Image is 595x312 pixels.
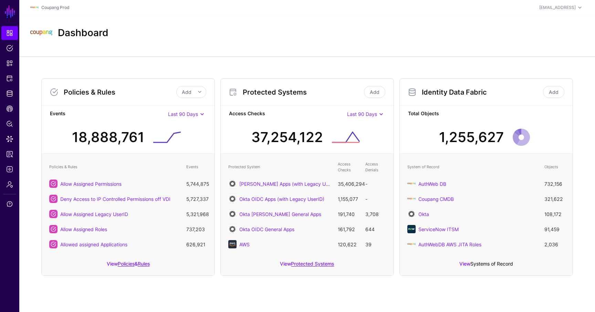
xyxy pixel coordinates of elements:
img: svg+xml;base64,PHN2ZyB3aWR0aD0iNjQiIGhlaWdodD0iNjQiIHZpZXdCb3g9IjAgMCA2NCA2NCIgZmlsbD0ibm9uZSIgeG... [228,195,237,203]
strong: Events [50,110,168,118]
h3: Protected Systems [243,88,363,96]
a: Admin [1,177,18,191]
a: Data Lens [1,132,18,146]
a: AuthWebDB AWS JITA Roles [418,241,481,247]
h3: Policies & Rules [64,88,176,96]
a: Rules [138,261,150,267]
div: 18,888,761 [72,127,144,148]
td: 120,622 [334,237,362,252]
img: svg+xml;base64,PHN2ZyBpZD0iTG9nbyIgeG1sbnM9Imh0dHA6Ly93d3cudzMub3JnLzIwMDAvc3ZnIiB3aWR0aD0iMTIxLj... [30,22,52,44]
a: Dashboard [1,26,18,40]
div: 1,255,627 [439,127,504,148]
a: Okta [PERSON_NAME] General Apps [239,211,321,217]
a: Deny Access to IP Controlled Permissions off VDI [60,196,170,202]
a: Systems of Record [470,261,513,267]
span: Reports [6,151,13,158]
td: 321,622 [541,191,568,206]
a: Allowed assigned Applications [60,241,127,247]
td: 1,155,077 [334,191,362,206]
td: 5,321,968 [183,206,210,222]
span: Identity Data Fabric [6,90,13,97]
a: CAEP Hub [1,102,18,116]
td: 39 [362,237,389,252]
a: Snippets [1,56,18,70]
strong: Total Objects [408,110,564,118]
td: - [362,176,389,191]
a: ServiceNow ITSM [418,226,459,232]
span: Last 90 Days [347,111,377,117]
th: Objects [541,158,568,176]
h3: Identity Data Fabric [422,88,542,96]
th: System of Record [404,158,541,176]
span: Protected Systems [6,75,13,82]
td: 737,203 [183,222,210,237]
span: Policy Lens [6,120,13,127]
span: Logs [6,166,13,173]
strong: Access Checks [229,110,347,118]
h2: Dashboard [58,27,108,39]
div: View & [42,256,215,276]
td: 161,792 [334,222,362,237]
span: Snippets [6,60,13,67]
th: Events [183,158,210,176]
img: svg+xml;base64,PHN2ZyB3aWR0aD0iNjQiIGhlaWdodD0iNjQiIHZpZXdCb3g9IjAgMCA2NCA2NCIgZmlsbD0ibm9uZSIgeG... [228,225,237,233]
a: Okta [418,211,429,217]
div: 37,254,122 [251,127,323,148]
img: svg+xml;base64,PHN2ZyBpZD0iTG9nbyIgeG1sbnM9Imh0dHA6Ly93d3cudzMub3JnLzIwMDAvc3ZnIiB3aWR0aD0iMTIxLj... [407,180,416,188]
a: Add [543,86,564,98]
img: svg+xml;base64,PHN2ZyBpZD0iTG9nbyIgeG1sbnM9Imh0dHA6Ly93d3cudzMub3JnLzIwMDAvc3ZnIiB3aWR0aD0iMTIxLj... [407,195,416,203]
img: svg+xml;base64,PHN2ZyB3aWR0aD0iNjQiIGhlaWdodD0iNjQiIHZpZXdCb3g9IjAgMCA2NCA2NCIgZmlsbD0ibm9uZSIgeG... [228,210,237,218]
div: View [400,256,573,276]
a: Allow Assigned Legacy UserID [60,211,128,217]
a: AuthWeb DB [418,181,446,187]
td: - [362,191,389,206]
th: Access Checks [334,158,362,176]
a: Identity Data Fabric [1,87,18,100]
td: 35,406,294 [334,176,362,191]
img: svg+xml;base64,PHN2ZyB3aWR0aD0iNjQiIGhlaWdodD0iNjQiIHZpZXdCb3g9IjAgMCA2NCA2NCIgZmlsbD0ibm9uZSIgeG... [407,210,416,218]
a: Protected Systems [291,261,334,267]
span: Data Lens [6,136,13,142]
span: CAEP Hub [6,105,13,112]
td: 732,156 [541,176,568,191]
a: Add [364,86,385,98]
img: svg+xml;base64,PHN2ZyBpZD0iTG9nbyIgeG1sbnM9Imh0dHA6Ly93d3cudzMub3JnLzIwMDAvc3ZnIiB3aWR0aD0iMTIxLj... [30,3,39,12]
div: View [221,256,394,276]
a: Policies [118,261,135,267]
a: Reports [1,147,18,161]
a: Allow Assigned Permissions [60,181,122,187]
a: Protected Systems [1,72,18,85]
th: Access Denials [362,158,389,176]
a: Policy Lens [1,117,18,131]
td: 5,744,875 [183,176,210,191]
a: [PERSON_NAME] Apps (with Legacy UserID) [239,181,339,187]
span: Last 90 Days [168,111,198,117]
td: 2,036 [541,237,568,252]
a: Logs [1,162,18,176]
img: svg+xml;base64,PHN2ZyB3aWR0aD0iNjQiIGhlaWdodD0iNjQiIHZpZXdCb3g9IjAgMCA2NCA2NCIgZmlsbD0ibm9uZSIgeG... [228,240,237,248]
a: Policies [1,41,18,55]
td: 644 [362,222,389,237]
td: 5,727,337 [183,191,210,206]
img: svg+xml;base64,PHN2ZyB3aWR0aD0iNjQiIGhlaWdodD0iNjQiIHZpZXdCb3g9IjAgMCA2NCA2NCIgZmlsbD0ibm9uZSIgeG... [228,180,237,188]
div: [EMAIL_ADDRESS] [539,4,576,11]
td: 191,740 [334,206,362,222]
a: Okta OIDC Apps (with Legacy UserID) [239,196,324,202]
td: 3,708 [362,206,389,222]
a: Okta OIDC General Apps [239,226,294,232]
img: svg+xml;base64,PHN2ZyB3aWR0aD0iNjQiIGhlaWdodD0iNjQiIHZpZXdCb3g9IjAgMCA2NCA2NCIgZmlsbD0ibm9uZSIgeG... [407,225,416,233]
span: Support [6,201,13,207]
span: Policies [6,45,13,52]
span: Dashboard [6,30,13,36]
img: svg+xml;base64,PHN2ZyBpZD0iTG9nbyIgeG1sbnM9Imh0dHA6Ly93d3cudzMub3JnLzIwMDAvc3ZnIiB3aWR0aD0iMTIxLj... [407,240,416,248]
span: Add [182,89,191,95]
a: Allow Assigned Roles [60,226,107,232]
a: SGNL [4,4,16,19]
span: Admin [6,181,13,188]
th: Policies & Rules [46,158,183,176]
td: 91,459 [541,222,568,237]
a: AWS [239,241,250,247]
a: Coupang CMDB [418,196,454,202]
a: Coupang Prod [41,5,69,10]
td: 108,172 [541,206,568,222]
